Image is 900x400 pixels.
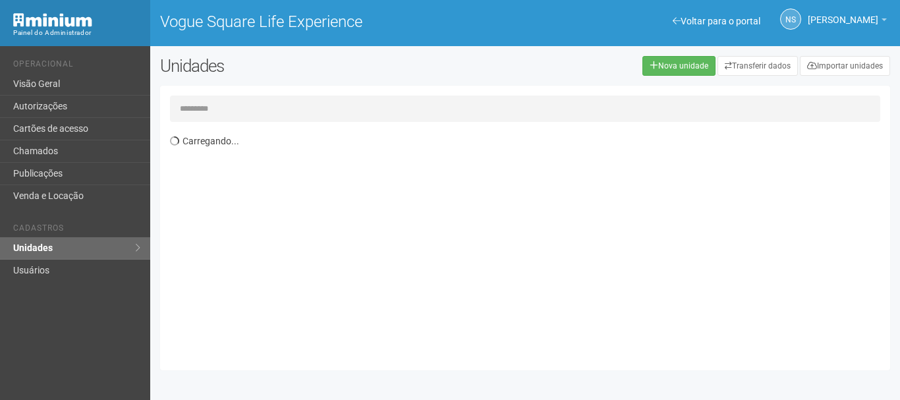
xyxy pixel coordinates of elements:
[13,27,140,39] div: Painel do Administrador
[642,56,716,76] a: Nova unidade
[160,56,453,76] h2: Unidades
[13,223,140,237] li: Cadastros
[808,2,878,25] span: Nicolle Silva
[808,16,887,27] a: [PERSON_NAME]
[13,59,140,73] li: Operacional
[160,13,515,30] h1: Vogue Square Life Experience
[780,9,801,30] a: NS
[13,13,92,27] img: Minium
[800,56,890,76] a: Importar unidades
[673,16,760,26] a: Voltar para o portal
[170,129,890,360] div: Carregando...
[717,56,798,76] a: Transferir dados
